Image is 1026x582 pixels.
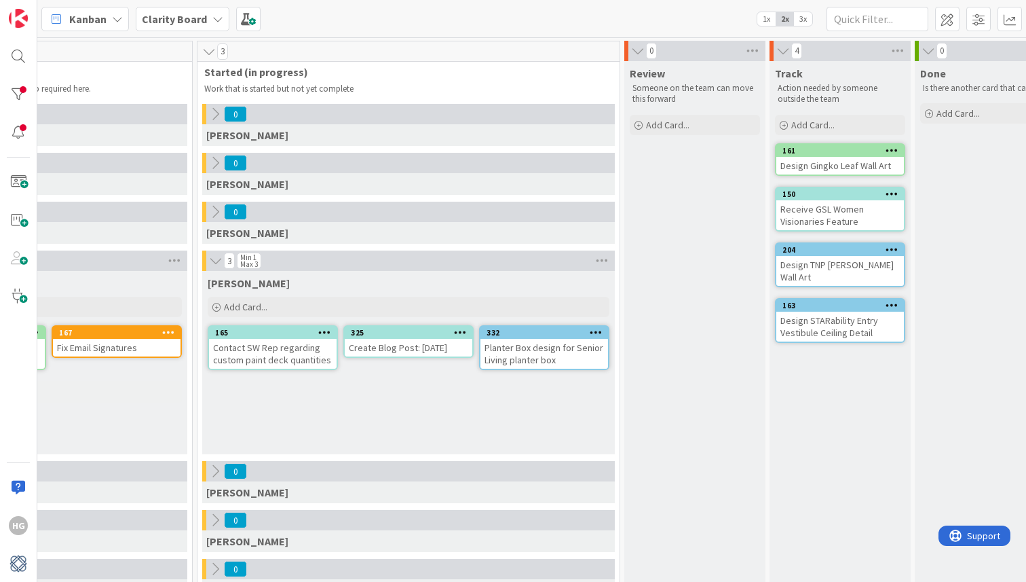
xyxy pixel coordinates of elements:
[224,155,247,171] span: 0
[487,328,608,338] div: 332
[632,83,757,105] p: Someone on the team can move this forward
[776,145,904,157] div: 161
[204,65,603,79] span: Started (in progress)
[206,226,288,240] span: Lisa K.
[776,157,904,175] div: Design Gingko Leaf Wall Art
[69,11,107,27] span: Kanban
[646,119,689,131] span: Add Card...
[920,67,946,80] span: Done
[343,325,474,358] a: 325Create Blog Post: [DATE]
[791,43,802,59] span: 4
[345,339,472,357] div: Create Blog Post: [DATE]
[480,327,608,339] div: 332
[936,107,980,120] span: Add Card...
[209,339,337,369] div: Contact SW Rep regarding custom paint deck quantities
[224,301,267,313] span: Add Card...
[757,12,776,26] span: 1x
[630,67,665,80] span: Review
[206,486,288,499] span: Walter
[217,43,228,60] span: 3
[208,276,290,290] span: Hannah
[53,339,180,357] div: Fix Email Signatures
[224,561,247,577] span: 0
[240,261,258,268] div: Max 3
[776,188,904,200] div: 150
[782,301,904,310] div: 163
[224,106,247,122] span: 0
[53,327,180,339] div: 167
[646,43,657,59] span: 0
[206,177,288,191] span: Lisa T.
[142,12,207,26] b: Clarity Board
[224,204,247,220] span: 0
[479,325,609,370] a: 332Planter Box design for Senior Living planter box
[782,146,904,156] div: 161
[208,325,338,370] a: 165Contact SW Rep regarding custom paint deck quantities
[775,298,905,343] a: 163Design STARability Entry Vestibule Ceiling Detail
[59,328,180,338] div: 167
[215,328,337,338] div: 165
[480,339,608,369] div: Planter Box design for Senior Living planter box
[345,327,472,357] div: 325Create Blog Post: [DATE]
[28,2,62,18] span: Support
[826,7,928,31] input: Quick Filter...
[775,143,905,176] a: 161Design Gingko Leaf Wall Art
[204,84,613,94] p: Work that is started but not yet complete
[480,327,608,369] div: 332Planter Box design for Senior Living planter box
[53,327,180,357] div: 167Fix Email Signatures
[240,254,256,261] div: Min 1
[209,327,337,369] div: 165Contact SW Rep regarding custom paint deck quantities
[776,299,904,312] div: 163
[9,554,28,573] img: avatar
[206,534,288,548] span: Philip
[9,9,28,28] img: Visit kanbanzone.com
[778,83,902,105] p: Action needed by someone outside the team
[776,312,904,342] div: Design STARability Entry Vestibule Ceiling Detail
[775,242,905,287] a: 204Design TNP [PERSON_NAME] Wall Art
[936,43,947,59] span: 0
[776,12,794,26] span: 2x
[345,327,472,339] div: 325
[52,325,182,358] a: 167Fix Email Signatures
[776,299,904,342] div: 163Design STARability Entry Vestibule Ceiling Detail
[776,244,904,256] div: 204
[776,200,904,230] div: Receive GSL Women Visionaries Feature
[776,256,904,286] div: Design TNP [PERSON_NAME] Wall Art
[776,188,904,230] div: 150Receive GSL Women Visionaries Feature
[206,128,288,142] span: Gina
[224,253,235,269] span: 3
[775,187,905,232] a: 150Receive GSL Women Visionaries Feature
[224,463,247,479] span: 0
[209,327,337,339] div: 165
[224,512,247,528] span: 0
[776,145,904,175] div: 161Design Gingko Leaf Wall Art
[351,328,472,338] div: 325
[794,12,812,26] span: 3x
[791,119,835,131] span: Add Card...
[776,244,904,286] div: 204Design TNP [PERSON_NAME] Wall Art
[782,189,904,199] div: 150
[775,67,803,80] span: Track
[9,516,28,535] div: HG
[782,245,904,255] div: 204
